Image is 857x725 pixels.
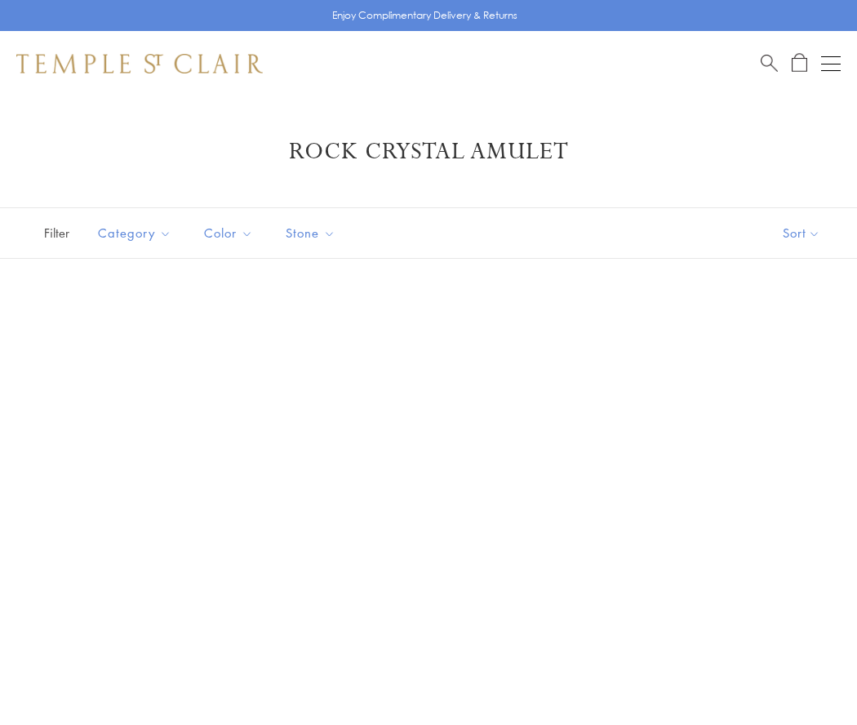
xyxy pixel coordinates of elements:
[792,53,807,73] a: Open Shopping Bag
[86,215,184,251] button: Category
[273,215,348,251] button: Stone
[16,54,263,73] img: Temple St. Clair
[196,223,265,243] span: Color
[41,137,816,167] h1: Rock Crystal Amulet
[746,208,857,258] button: Show sort by
[90,223,184,243] span: Category
[332,7,517,24] p: Enjoy Complimentary Delivery & Returns
[278,223,348,243] span: Stone
[192,215,265,251] button: Color
[821,54,841,73] button: Open navigation
[761,53,778,73] a: Search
